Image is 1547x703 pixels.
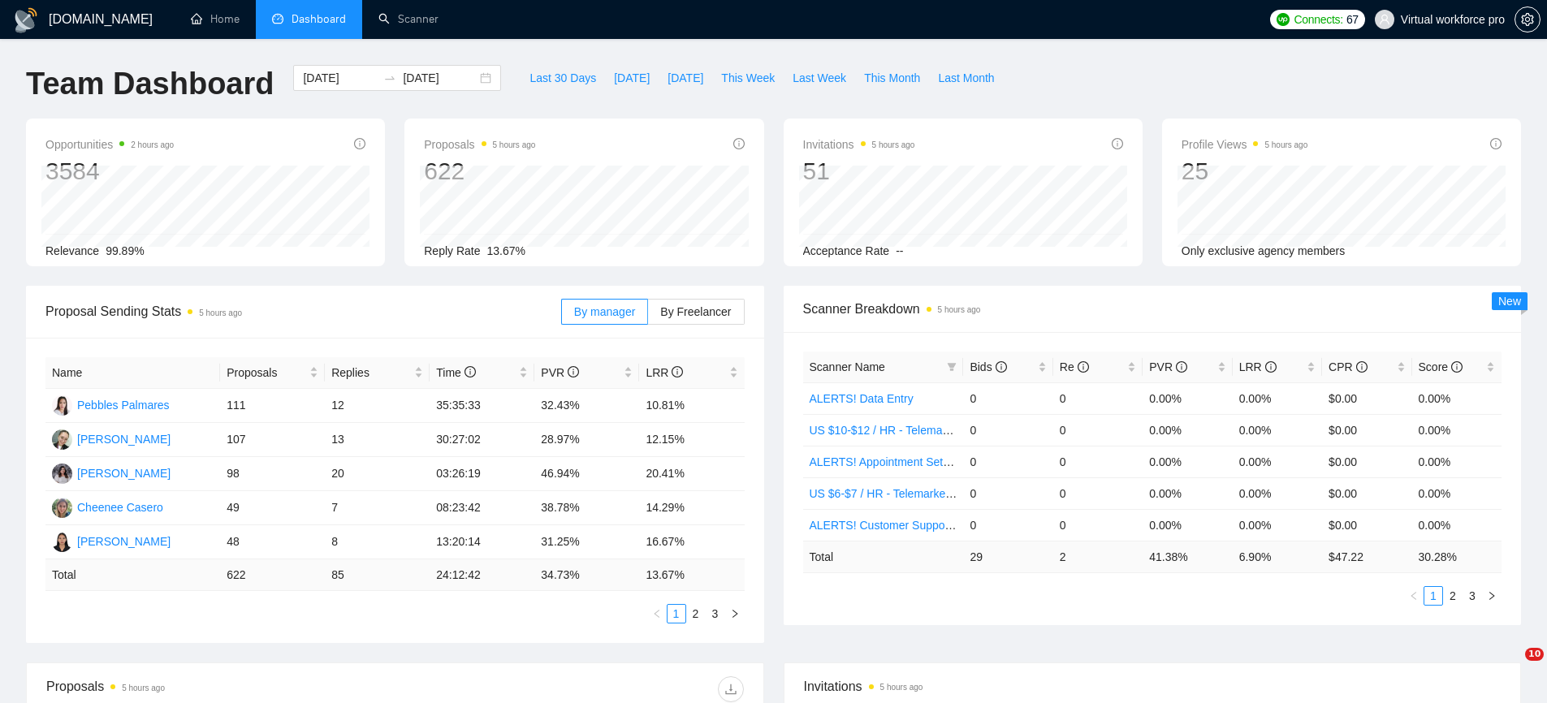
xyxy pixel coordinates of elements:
span: Invitations [803,135,915,154]
td: 14.29% [639,491,744,525]
a: 1 [668,605,685,623]
td: 48 [220,525,325,559]
td: 0.00% [1412,382,1502,414]
button: left [1404,586,1424,606]
div: [PERSON_NAME] [77,533,171,550]
li: Previous Page [1404,586,1424,606]
td: 0 [963,477,1052,509]
span: Bids [970,360,1006,373]
td: 24:12:42 [430,559,534,591]
td: 30.28 % [1412,541,1502,572]
span: info-circle [568,366,579,377]
a: NM[PERSON_NAME] [52,432,171,445]
a: 3 [707,605,724,623]
td: 08:23:42 [430,491,534,525]
td: 2 [1053,541,1143,572]
span: info-circle [1356,361,1368,373]
span: info-circle [1078,361,1089,373]
iframe: Intercom live chat [1492,648,1531,687]
td: 6.90 % [1233,541,1322,572]
td: 0.00% [1233,382,1322,414]
a: 1 [1424,587,1442,605]
td: 0 [963,446,1052,477]
li: 3 [1463,586,1482,606]
img: JM [52,464,72,484]
span: LRR [1239,360,1277,373]
img: upwork-logo.png [1277,13,1290,26]
span: [DATE] [668,69,703,87]
td: 0.00% [1412,477,1502,509]
span: 99.89% [106,244,144,257]
td: 0 [963,382,1052,414]
span: [DATE] [614,69,650,87]
td: $0.00 [1322,446,1411,477]
td: 20.41% [639,457,744,491]
span: PVR [541,366,579,379]
span: download [719,683,743,696]
td: 28.97% [534,423,639,457]
span: filter [944,355,960,379]
span: info-circle [1176,361,1187,373]
span: dashboard [272,13,283,24]
td: 13 [325,423,430,457]
li: 2 [686,604,706,623]
a: US $10-$12 / HR - Telemarketing [810,424,977,437]
td: $ 47.22 [1322,541,1411,572]
img: NM [52,429,72,450]
div: 622 [424,156,535,187]
span: Score [1419,360,1463,373]
td: 30:27:02 [430,423,534,457]
td: 13:20:14 [430,525,534,559]
td: 12.15% [639,423,744,457]
span: info-circle [1265,361,1277,373]
span: right [1487,591,1497,601]
a: homeHome [191,12,240,26]
td: 8 [325,525,430,559]
td: 0.00% [1233,477,1322,509]
td: 49 [220,491,325,525]
a: PPebbles Palmares [52,398,170,411]
time: 2 hours ago [131,140,174,149]
td: 34.73 % [534,559,639,591]
th: Proposals [220,357,325,389]
div: Cheenee Casero [77,498,163,516]
div: 51 [803,156,915,187]
span: Replies [331,364,411,382]
span: Scanner Breakdown [803,299,1502,319]
td: 13.67 % [639,559,744,591]
div: 3584 [45,156,174,187]
li: 3 [706,604,725,623]
td: $0.00 [1322,509,1411,541]
span: info-circle [1451,361,1463,373]
li: Next Page [725,604,745,623]
input: End date [403,69,477,87]
td: 622 [220,559,325,591]
a: searchScanner [378,12,439,26]
li: 1 [1424,586,1443,606]
a: 2 [1444,587,1462,605]
button: This Week [712,65,784,91]
td: 107 [220,423,325,457]
time: 5 hours ago [199,308,242,317]
span: Opportunities [45,135,174,154]
button: Last 30 Days [521,65,605,91]
span: LRR [646,366,683,379]
span: swap-right [383,71,396,84]
img: CC [52,498,72,518]
span: PVR [1149,360,1187,373]
img: logo [13,7,39,33]
time: 5 hours ago [493,140,536,149]
td: 0.00% [1233,509,1322,541]
span: Proposals [424,135,535,154]
time: 5 hours ago [938,305,981,314]
a: JM[PERSON_NAME] [52,466,171,479]
td: 7 [325,491,430,525]
span: left [1409,591,1419,601]
h1: Team Dashboard [26,65,274,103]
td: Total [803,541,964,572]
span: Reply Rate [424,244,480,257]
td: 03:26:19 [430,457,534,491]
span: Profile Views [1182,135,1308,154]
td: 46.94% [534,457,639,491]
div: [PERSON_NAME] [77,430,171,448]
